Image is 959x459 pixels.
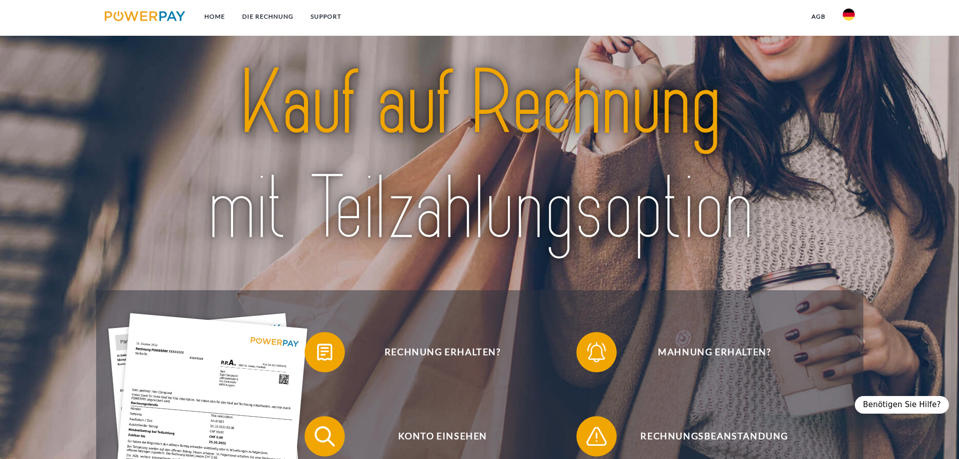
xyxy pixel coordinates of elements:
button: Konto einsehen [305,416,566,456]
img: title-powerpay_de.svg [141,46,818,267]
a: SUPPORT [302,8,350,26]
span: Mahnung erhalten? [591,332,838,372]
a: Home [196,8,234,26]
img: qb_bill.svg [312,340,337,365]
img: de [843,9,855,21]
span: Rechnungsbeanstandung [591,416,838,456]
button: Mahnung erhalten? [576,332,838,372]
img: qb_search.svg [312,424,337,449]
button: Rechnung erhalten? [305,332,566,372]
iframe: Schaltfläche zum Öffnen des Messaging-Fensters [919,419,951,451]
img: qb_warning.svg [584,424,609,449]
img: logo-powerpay.svg [105,11,186,21]
span: Rechnung erhalten? [319,332,566,372]
img: qb_bell.svg [584,340,609,365]
button: Rechnungsbeanstandung [576,416,838,456]
a: DIE RECHNUNG [234,8,302,26]
a: agb [803,8,834,26]
span: Konto einsehen [319,416,566,456]
iframe: Messaging-Fenster [760,62,951,415]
